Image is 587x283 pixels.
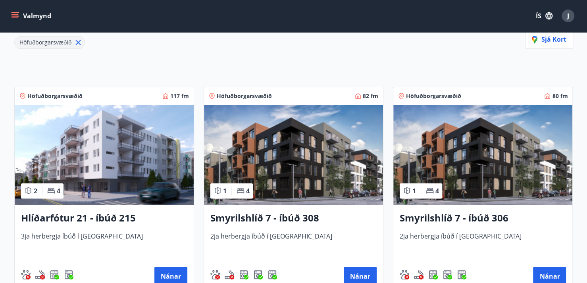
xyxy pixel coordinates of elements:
span: 2ja herbergja íbúð í [GEOGRAPHIC_DATA] [210,232,377,258]
span: 1 [223,187,227,195]
img: hddCLTAnxqFUMr1fxmbGG8zWilo2syolR0f9UjPn.svg [457,270,466,279]
div: Þvottavél [253,270,263,279]
h3: Smyrilshlíð 7 - íbúð 306 [400,211,566,225]
img: Dl16BY4EX9PAW649lg1C3oBuIaAsR6QVDQBO2cTm.svg [443,270,452,279]
span: 1 [412,187,416,195]
div: Þvottavél [64,270,73,279]
div: Höfuðborgarsvæðið [14,36,85,49]
img: pxcaIm5dSOV3FS4whs1soiYWTwFQvksT25a9J10C.svg [21,270,31,279]
div: Þurrkari [268,270,277,279]
div: Reykingar / Vape [225,270,234,279]
span: 4 [57,187,60,195]
img: Paella dish [15,105,194,205]
span: Höfuðborgarsvæðið [406,92,461,100]
button: ÍS [531,9,557,23]
div: Gæludýr [210,270,220,279]
span: Sjá kort [532,35,566,44]
img: 7hj2GulIrg6h11dFIpsIzg8Ak2vZaScVwTihwv8g.svg [428,270,438,279]
span: Höfuðborgarsvæðið [19,39,71,46]
button: menu [10,9,54,23]
span: 80 fm [552,92,568,100]
img: QNIUl6Cv9L9rHgMXwuzGLuiJOj7RKqxk9mBFPqjq.svg [35,270,45,279]
div: Uppþvottavél [428,270,438,279]
span: 2ja herbergja íbúð í [GEOGRAPHIC_DATA] [400,232,566,258]
img: Dl16BY4EX9PAW649lg1C3oBuIaAsR6QVDQBO2cTm.svg [253,270,263,279]
img: Dl16BY4EX9PAW649lg1C3oBuIaAsR6QVDQBO2cTm.svg [64,270,73,279]
div: Uppþvottavél [50,270,59,279]
div: Reykingar / Vape [35,270,45,279]
div: Þurrkari [457,270,466,279]
img: Paella dish [204,105,383,205]
span: 2 [34,187,37,195]
span: 4 [246,187,250,195]
img: QNIUl6Cv9L9rHgMXwuzGLuiJOj7RKqxk9mBFPqjq.svg [414,270,423,279]
div: Þvottavél [443,270,452,279]
button: Sjá kort [525,30,573,49]
div: Gæludýr [400,270,409,279]
div: Gæludýr [21,270,31,279]
img: pxcaIm5dSOV3FS4whs1soiYWTwFQvksT25a9J10C.svg [400,270,409,279]
span: 117 fm [170,92,189,100]
button: J [558,6,577,25]
img: 7hj2GulIrg6h11dFIpsIzg8Ak2vZaScVwTihwv8g.svg [50,270,59,279]
img: hddCLTAnxqFUMr1fxmbGG8zWilo2syolR0f9UjPn.svg [268,270,277,279]
img: Paella dish [393,105,572,205]
span: 4 [435,187,439,195]
span: J [567,12,569,20]
span: 82 fm [363,92,378,100]
span: Höfuðborgarsvæðið [27,92,83,100]
span: Höfuðborgarsvæðið [217,92,272,100]
img: 7hj2GulIrg6h11dFIpsIzg8Ak2vZaScVwTihwv8g.svg [239,270,248,279]
img: QNIUl6Cv9L9rHgMXwuzGLuiJOj7RKqxk9mBFPqjq.svg [225,270,234,279]
div: Uppþvottavél [239,270,248,279]
img: pxcaIm5dSOV3FS4whs1soiYWTwFQvksT25a9J10C.svg [210,270,220,279]
span: 3ja herbergja íbúð í [GEOGRAPHIC_DATA] [21,232,187,258]
h3: Smyrilshlíð 7 - íbúð 308 [210,211,377,225]
div: Reykingar / Vape [414,270,423,279]
h3: Hlíðarfótur 21 - íbúð 215 [21,211,187,225]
